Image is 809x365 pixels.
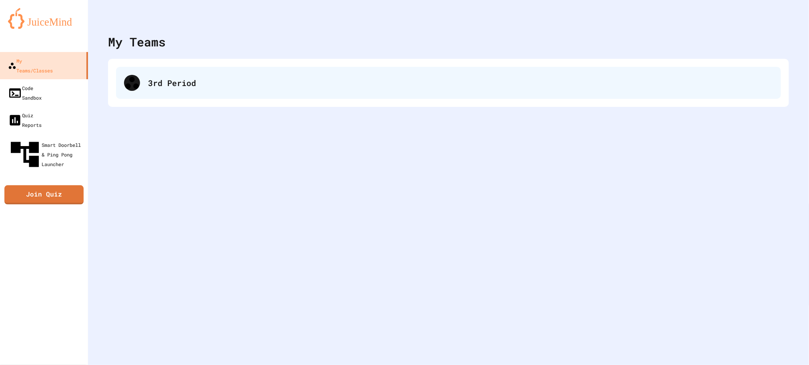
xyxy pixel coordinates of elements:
[148,77,773,89] div: 3rd Period
[116,67,781,99] div: 3rd Period
[8,83,42,102] div: Code Sandbox
[8,138,85,171] div: Smart Doorbell & Ping Pong Launcher
[8,110,42,130] div: Quiz Reports
[4,185,84,205] a: Join Quiz
[8,56,53,75] div: My Teams/Classes
[108,33,166,51] div: My Teams
[8,8,80,29] img: logo-orange.svg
